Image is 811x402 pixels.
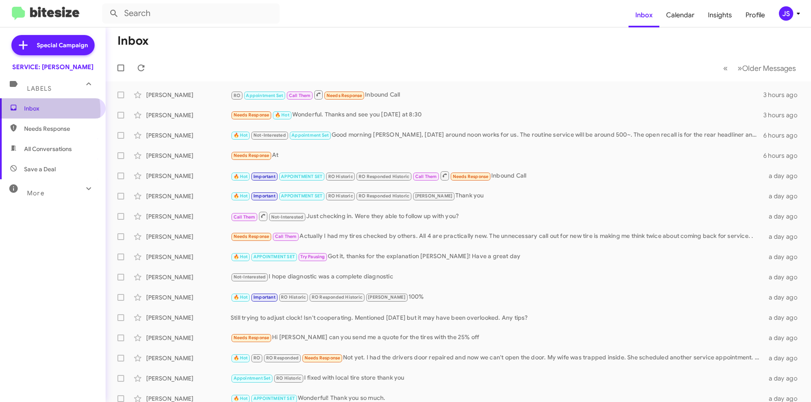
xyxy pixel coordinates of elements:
span: Important [253,294,275,300]
div: Not yet. I had the drivers door repaired and now we can't open the door. My wife was trapped insi... [231,353,764,363]
span: Appointment Set [234,375,271,381]
div: [PERSON_NAME] [146,131,231,140]
span: Important [253,193,275,199]
div: [PERSON_NAME] [146,334,231,342]
div: 100% [231,292,764,302]
span: Save a Deal [24,165,56,173]
div: [PERSON_NAME] [146,91,231,99]
span: Needs Response [234,153,269,158]
span: Needs Response [234,335,269,340]
span: 🔥 Hot [234,132,248,138]
span: 🔥 Hot [234,174,248,179]
span: Inbox [24,104,96,113]
div: Wonderful. Thanks and see you [DATE] at 8:30 [231,110,763,120]
span: 🔥 Hot [234,254,248,259]
span: Appointment Set [246,93,283,98]
span: Needs Response [327,93,362,98]
span: RO Historic [328,174,353,179]
span: 🔥 Hot [275,112,289,118]
span: 🔥 Hot [234,294,248,300]
div: [PERSON_NAME] [146,232,231,241]
span: Try Pausing [300,254,325,259]
span: 🔥 Hot [234,396,248,401]
div: [PERSON_NAME] [146,253,231,261]
div: a day ago [764,172,804,180]
h1: Inbox [117,34,149,48]
div: Still trying to adjust clock! Isn't cooperating. Mentioned [DATE] but it may have been overlooked... [231,313,764,322]
div: At [231,151,763,160]
span: Call Them [234,214,256,220]
span: APPOINTMENT SET [281,174,322,179]
div: a day ago [764,334,804,342]
div: a day ago [764,253,804,261]
div: Got it, thanks for the explanation [PERSON_NAME]! Have a great day [231,252,764,262]
span: Call Them [289,93,311,98]
div: 6 hours ago [763,151,804,160]
span: 🔥 Hot [234,355,248,361]
span: Not-Interested [234,274,266,280]
span: Important [253,174,275,179]
div: [PERSON_NAME] [146,313,231,322]
span: RO [234,93,240,98]
div: a day ago [764,293,804,302]
span: Appointment Set [291,132,329,138]
nav: Page navigation example [718,59,801,77]
a: Inbox [629,3,659,27]
div: a day ago [764,313,804,322]
div: [PERSON_NAME] [146,151,231,160]
div: 3 hours ago [763,111,804,119]
span: All Conversations [24,145,72,153]
span: Labels [27,85,52,92]
span: » [738,63,742,73]
div: [PERSON_NAME] [146,192,231,200]
div: JS [779,6,793,21]
div: a day ago [764,232,804,241]
span: RO Historic [281,294,306,300]
span: Calendar [659,3,701,27]
span: [PERSON_NAME] [415,193,453,199]
a: Profile [739,3,772,27]
a: Special Campaign [11,35,95,55]
span: RO Responded Historic [312,294,362,300]
div: [PERSON_NAME] [146,273,231,281]
div: I fixed with local tire store thank you [231,373,764,383]
span: Older Messages [742,64,796,73]
a: Insights [701,3,739,27]
div: Inbound Call [231,89,763,100]
span: Needs Response [305,355,340,361]
div: I hope diagnostic was a complete diagnostic [231,272,764,282]
div: a day ago [764,354,804,362]
input: Search [102,3,280,24]
span: APPOINTMENT SET [253,254,295,259]
div: [PERSON_NAME] [146,374,231,383]
button: Next [732,59,801,77]
button: Previous [718,59,733,77]
span: Call Them [415,174,437,179]
span: RO [253,355,260,361]
div: [PERSON_NAME] [146,172,231,180]
span: Special Campaign [37,41,88,49]
span: RO Responded Historic [359,174,409,179]
span: Needs Response [24,124,96,133]
div: Just checking in. Were they able to follow up with you? [231,211,764,221]
div: [PERSON_NAME] [146,354,231,362]
div: [PERSON_NAME] [146,212,231,221]
span: RO Responded Historic [359,193,409,199]
div: Hi [PERSON_NAME] can you send me a quote for the tires with the 25% off [231,333,764,343]
span: RO Historic [276,375,301,381]
span: Needs Response [453,174,489,179]
span: RO Responded [266,355,299,361]
button: JS [772,6,802,21]
div: Good morning [PERSON_NAME], [DATE] around noon works for us. The routine service will be around 5... [231,130,763,140]
span: APPOINTMENT SET [281,193,322,199]
span: « [723,63,728,73]
div: a day ago [764,374,804,383]
span: [PERSON_NAME] [368,294,405,300]
span: More [27,189,44,197]
div: Thank you [231,191,764,201]
div: 6 hours ago [763,131,804,140]
div: 3 hours ago [763,91,804,99]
